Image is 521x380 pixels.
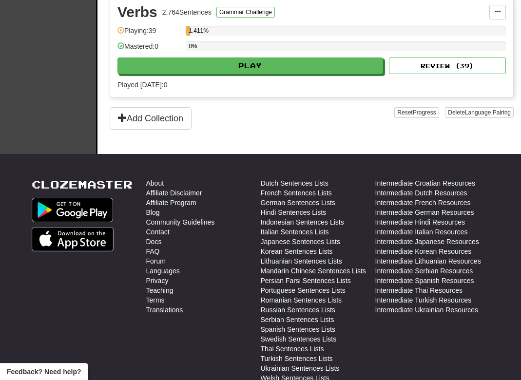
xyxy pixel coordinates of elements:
button: Play [117,57,383,74]
a: Intermediate Croatian Resources [375,178,475,188]
a: Ukrainian Sentences Lists [261,363,340,373]
div: Playing: 39 [117,26,181,42]
a: Affiliate Disclaimer [146,188,202,198]
a: Romanian Sentences Lists [261,295,342,305]
a: Intermediate Turkish Resources [375,295,472,305]
a: Affiliate Program [146,198,196,208]
a: Docs [146,237,162,247]
a: Serbian Sentences Lists [261,315,334,324]
a: Japanese Sentences Lists [261,237,340,247]
a: FAQ [146,247,160,256]
a: Indonesian Sentences Lists [261,217,344,227]
a: Contact [146,227,170,237]
span: Progress [413,109,436,116]
a: Terms [146,295,165,305]
a: Intermediate Japanese Resources [375,237,479,247]
span: Played [DATE]: 0 [117,81,167,89]
div: 2,764 Sentences [162,7,212,17]
a: Translations [146,305,183,315]
button: ResetProgress [394,107,439,118]
a: Intermediate Thai Resources [375,285,463,295]
a: Dutch Sentences Lists [261,178,328,188]
a: Intermediate Dutch Resources [375,188,467,198]
a: Privacy [146,276,169,285]
a: Hindi Sentences Lists [261,208,327,217]
a: Teaching [146,285,174,295]
a: Intermediate Italian Resources [375,227,468,237]
div: Verbs [117,5,157,19]
a: Swedish Sentences Lists [261,334,337,344]
a: Intermediate French Resources [375,198,471,208]
a: Thai Sentences Lists [261,344,324,354]
a: Intermediate Hindi Resources [375,217,465,227]
a: Spanish Sentences Lists [261,324,335,334]
a: Persian Farsi Sentences Lists [261,276,351,285]
a: Intermediate Serbian Resources [375,266,473,276]
a: Forum [146,256,166,266]
a: Intermediate Spanish Resources [375,276,474,285]
a: Lithuanian Sentences Lists [261,256,342,266]
a: Intermediate Lithuanian Resources [375,256,481,266]
a: German Sentences Lists [261,198,335,208]
a: French Sentences Lists [261,188,332,198]
a: Russian Sentences Lists [261,305,335,315]
a: Intermediate Ukrainian Resources [375,305,479,315]
button: Grammar Challenge [216,7,275,18]
a: Blog [146,208,160,217]
span: Language Pairing [465,109,511,116]
a: Community Guidelines [146,217,215,227]
button: Review (39) [389,57,506,74]
a: Intermediate German Resources [375,208,474,217]
a: About [146,178,164,188]
a: Portuguese Sentences Lists [261,285,346,295]
button: Add Collection [110,107,192,130]
img: Get it on App Store [32,227,114,251]
div: Mastered: 0 [117,41,181,57]
img: Get it on Google Play [32,198,114,222]
button: DeleteLanguage Pairing [445,107,514,118]
a: Turkish Sentences Lists [261,354,333,363]
a: Italian Sentences Lists [261,227,329,237]
a: Languages [146,266,180,276]
span: Open feedback widget [7,367,81,377]
a: Intermediate Korean Resources [375,247,472,256]
div: 1.411% [189,26,190,36]
a: Korean Sentences Lists [261,247,333,256]
a: Mandarin Chinese Sentences Lists [261,266,366,276]
a: Clozemaster [32,178,133,190]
